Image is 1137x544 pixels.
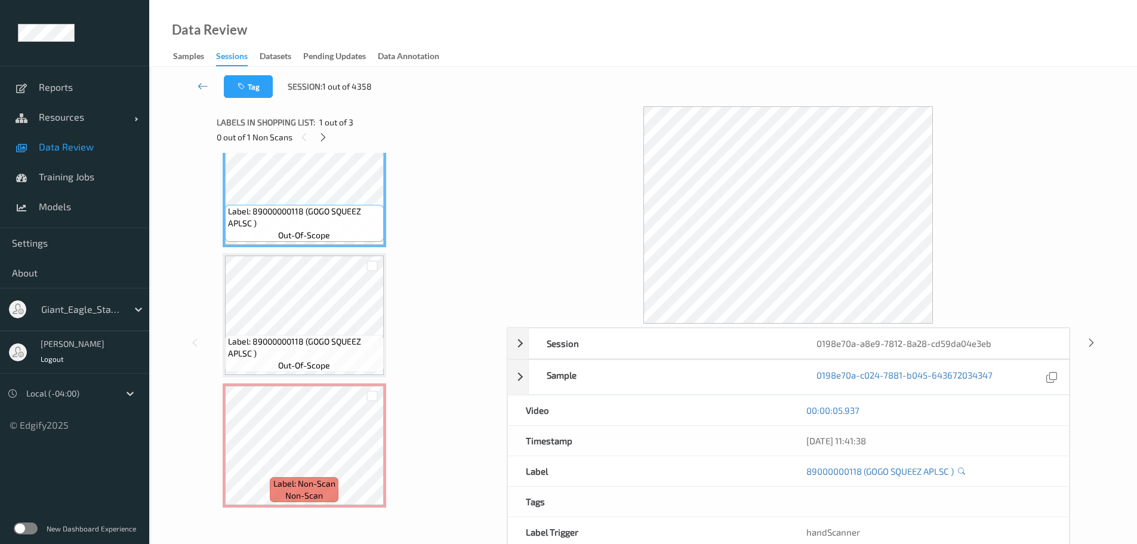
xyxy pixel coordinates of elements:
[273,478,335,490] span: Label: Non-Scan
[172,24,247,36] div: Data Review
[529,328,799,358] div: Session
[378,48,451,65] a: Data Annotation
[508,395,788,425] div: Video
[260,50,291,65] div: Datasets
[806,435,1051,447] div: [DATE] 11:41:38
[806,404,859,416] a: 00:00:05.937
[816,369,993,385] a: 0198e70a-c024-7881-b045-643672034347
[507,359,1070,395] div: Sample0198e70a-c024-7881-b045-643672034347
[216,50,248,66] div: Sessions
[228,336,381,359] span: Label: 89000000118 (GOGO SQUEEZ APLSC )
[216,48,260,66] a: Sessions
[217,130,498,145] div: 0 out of 1 Non Scans
[224,75,273,98] button: Tag
[529,360,799,394] div: Sample
[322,81,372,93] span: 1 out of 4358
[228,205,381,229] span: Label: 89000000118 (GOGO SQUEEZ APLSC )
[806,465,954,477] a: 89000000118 (GOGO SQUEEZ APLSC )
[303,50,366,65] div: Pending Updates
[319,116,353,128] span: 1 out of 3
[288,81,322,93] span: Session:
[278,359,330,371] span: out-of-scope
[173,50,204,65] div: Samples
[508,456,788,486] div: Label
[278,229,330,241] span: out-of-scope
[508,426,788,456] div: Timestamp
[303,48,378,65] a: Pending Updates
[507,328,1070,359] div: Session0198e70a-a8e9-7812-8a28-cd59da04e3eb
[508,487,788,517] div: Tags
[799,328,1068,358] div: 0198e70a-a8e9-7812-8a28-cd59da04e3eb
[378,50,439,65] div: Data Annotation
[217,116,315,128] span: Labels in shopping list:
[173,48,216,65] a: Samples
[285,490,323,502] span: non-scan
[260,48,303,65] a: Datasets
